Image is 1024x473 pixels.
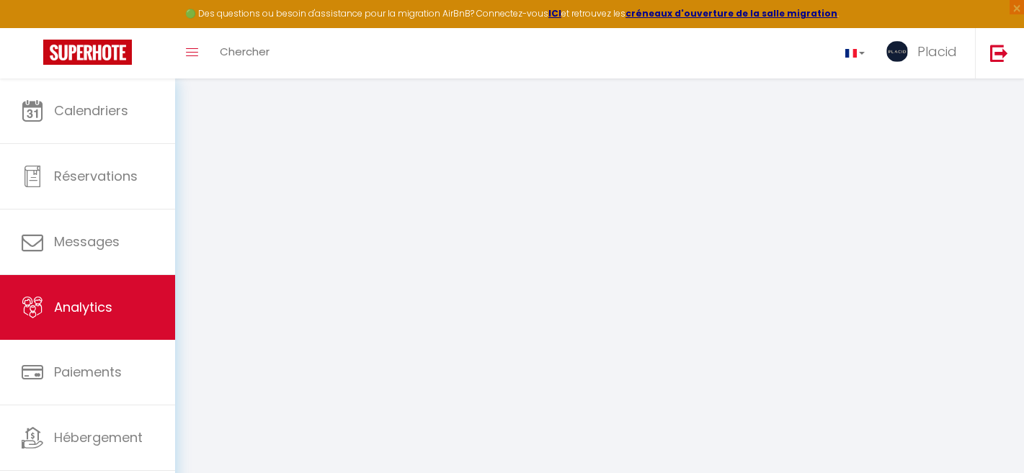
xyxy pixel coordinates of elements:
[876,28,975,78] a: ... Placid
[43,40,132,65] img: Super Booking
[54,363,122,381] span: Paiements
[548,7,561,19] a: ICI
[54,102,128,120] span: Calendriers
[963,408,1013,462] iframe: Chat
[12,6,55,49] button: Ouvrir le widget de chat LiveChat
[54,167,138,185] span: Réservations
[990,44,1008,62] img: logout
[886,41,908,63] img: ...
[54,428,143,446] span: Hébergement
[220,44,270,59] span: Chercher
[917,42,957,60] span: Placid
[54,298,112,316] span: Analytics
[625,7,837,19] a: créneaux d'ouverture de la salle migration
[209,28,280,78] a: Chercher
[54,233,120,251] span: Messages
